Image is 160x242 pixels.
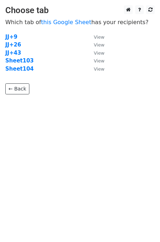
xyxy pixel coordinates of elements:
small: View [94,66,104,72]
small: View [94,50,104,56]
a: JJ+26 [5,42,21,48]
a: JJ+43 [5,50,21,56]
a: View [87,42,104,48]
small: View [94,34,104,40]
a: View [87,57,104,64]
h3: Choose tab [5,5,155,16]
a: ← Back [5,83,29,94]
p: Which tab of has your recipients? [5,18,155,26]
small: View [94,42,104,48]
a: View [87,50,104,56]
a: View [87,66,104,72]
a: this Google Sheet [41,19,91,26]
a: JJ+9 [5,34,17,40]
a: Sheet103 [5,57,34,64]
small: View [94,58,104,64]
a: View [87,34,104,40]
a: Sheet104 [5,66,34,72]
